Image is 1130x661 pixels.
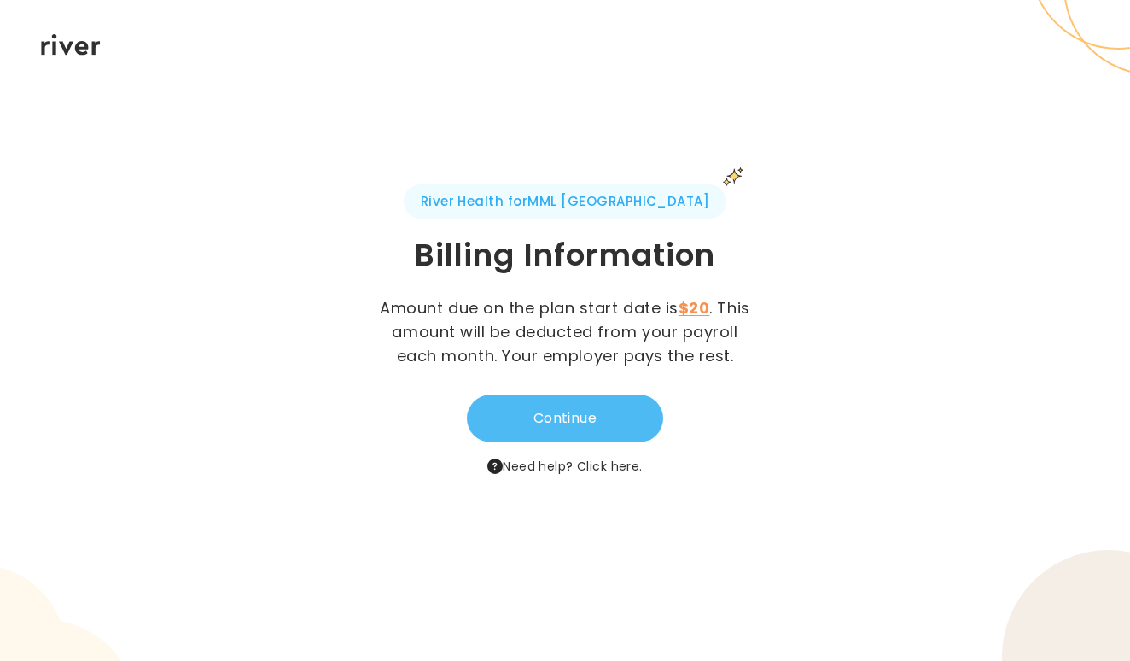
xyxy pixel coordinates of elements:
button: Click here. [577,456,643,477]
button: Continue [467,395,663,442]
span: Need help? [487,456,642,477]
p: Amount due on the plan start date is . This amount will be deducted from your payroll each month.... [373,296,757,368]
strong: $20 [679,297,710,319]
span: River Health for MML [GEOGRAPHIC_DATA] [404,184,727,219]
h1: Billing Information [296,235,834,276]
